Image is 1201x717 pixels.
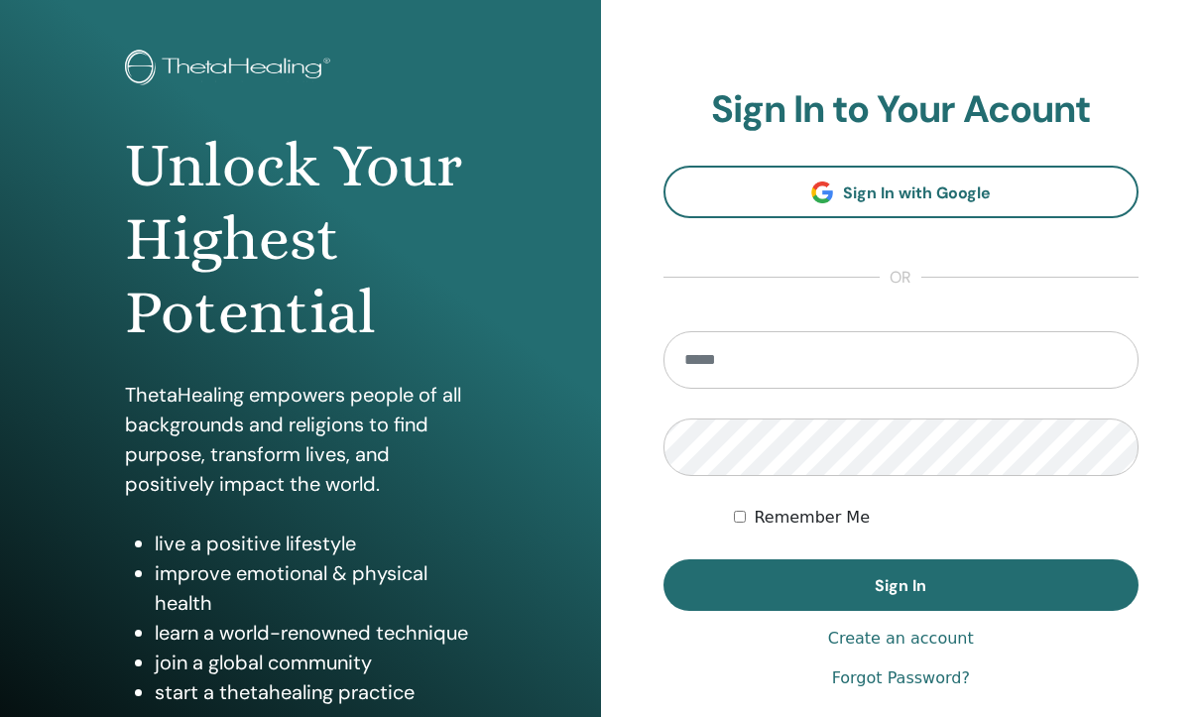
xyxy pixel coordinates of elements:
[734,506,1139,530] div: Keep me authenticated indefinitely or until I manually logout
[843,182,991,203] span: Sign In with Google
[155,677,476,707] li: start a thetahealing practice
[875,575,926,596] span: Sign In
[880,266,921,290] span: or
[663,166,1140,218] a: Sign In with Google
[663,559,1140,611] button: Sign In
[663,87,1140,133] h2: Sign In to Your Acount
[155,648,476,677] li: join a global community
[155,529,476,558] li: live a positive lifestyle
[754,506,870,530] label: Remember Me
[832,666,970,690] a: Forgot Password?
[125,380,476,499] p: ThetaHealing empowers people of all backgrounds and religions to find purpose, transform lives, a...
[125,129,476,350] h1: Unlock Your Highest Potential
[155,618,476,648] li: learn a world-renowned technique
[155,558,476,618] li: improve emotional & physical health
[828,627,974,651] a: Create an account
